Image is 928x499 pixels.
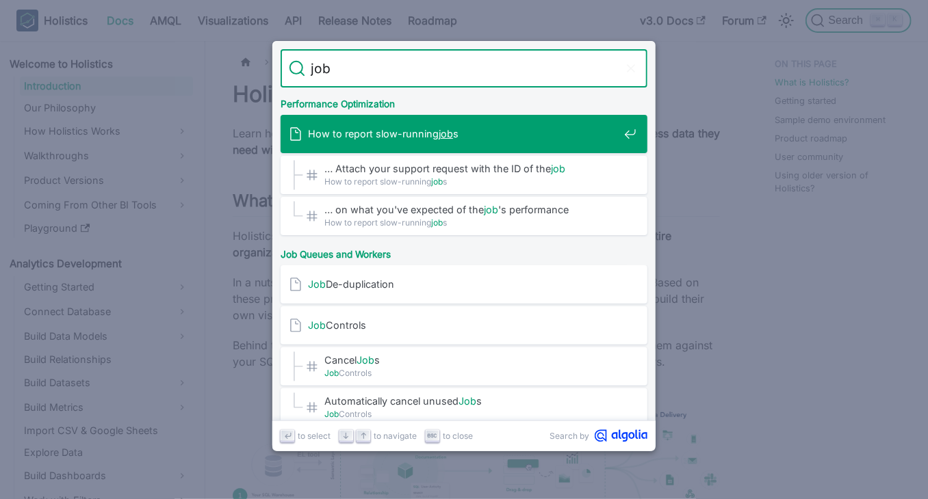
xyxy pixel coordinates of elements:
a: … on what you've expected of thejob's performance​How to report slow-runningjobs [281,197,647,235]
span: … Attach your support request with the ID of the ​ [324,162,619,175]
mark: Job [308,319,326,331]
div: Job Queues and Workers [278,238,650,265]
span: Controls [324,366,619,379]
span: … on what you've expected of the 's performance​ [324,203,619,216]
mark: Job [324,409,339,419]
svg: Escape key [427,431,437,441]
span: How to report slow-running s [324,175,619,188]
a: … Attach your support request with the ID of thejob​How to report slow-runningjobs [281,156,647,194]
a: JobControls [281,306,647,345]
a: Automatically cancel unusedJobs​JobControls [281,388,647,427]
a: How to report slow-runningjobs [281,115,647,153]
span: to navigate [374,429,417,442]
mark: job [431,217,443,228]
div: Performance Optimization [278,87,650,115]
span: Automatically cancel unused s​ [324,394,619,407]
mark: job [431,176,443,187]
span: Controls [324,407,619,420]
span: Search by [550,429,589,442]
span: Cancel s​ [324,353,619,366]
a: CancelJobs​JobControls [281,347,647,386]
span: to select [298,429,331,442]
mark: Job [308,278,326,290]
svg: Arrow down [341,431,351,441]
span: How to report slow-running s [308,127,619,140]
mark: job [484,204,498,215]
span: to close [443,429,473,442]
svg: Algolia [595,429,647,442]
svg: Enter key [283,431,293,441]
mark: Job [459,395,476,407]
a: JobDe-duplication [281,265,647,304]
svg: Arrow up [359,431,369,441]
span: Controls [308,319,619,332]
button: Clear the query [623,60,639,77]
a: Search byAlgolia [550,429,647,442]
mark: Job [357,354,374,366]
span: How to report slow-running s [324,216,619,229]
mark: job [551,163,565,174]
mark: Job [324,368,339,378]
span: De-duplication [308,278,619,291]
mark: job [439,128,453,139]
input: Search docs [305,49,623,87]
